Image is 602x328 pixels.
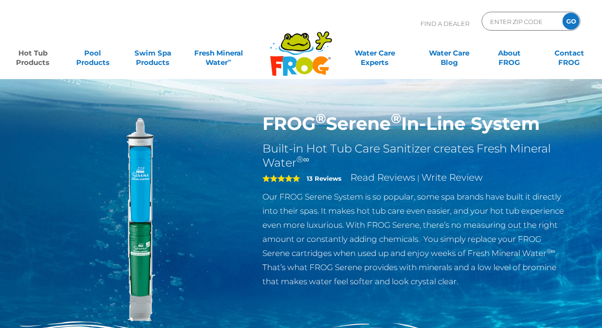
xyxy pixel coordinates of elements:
span: | [417,174,420,183]
a: Hot TubProducts [9,44,56,63]
a: Read Reviews [350,172,415,183]
sup: ∞ [228,57,231,64]
p: Our FROG Serene System is so popular, some spa brands have built it directly into their spas. It ... [262,190,570,288]
a: Swim SpaProducts [129,44,176,63]
span: 5 [262,175,300,182]
a: ContactFROG [546,44,593,63]
h1: FROG Serene In-Line System [262,113,570,135]
img: Frog Products Logo [265,19,337,76]
sup: ® [391,110,401,127]
p: Find A Dealer [420,12,469,35]
input: GO [562,13,579,30]
a: Water CareBlog [426,44,473,63]
strong: 13 Reviews [307,175,341,182]
h2: Built-in Hot Tub Care Sanitizer creates Fresh Mineral Water [262,142,570,170]
sup: ®∞ [547,248,555,255]
sup: ®∞ [296,154,309,165]
a: AboutFROG [486,44,532,63]
sup: ® [316,110,326,127]
a: Water CareExperts [337,44,412,63]
a: Write Review [421,172,483,183]
a: PoolProducts [70,44,116,63]
a: Fresh MineralWater∞ [190,44,248,63]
